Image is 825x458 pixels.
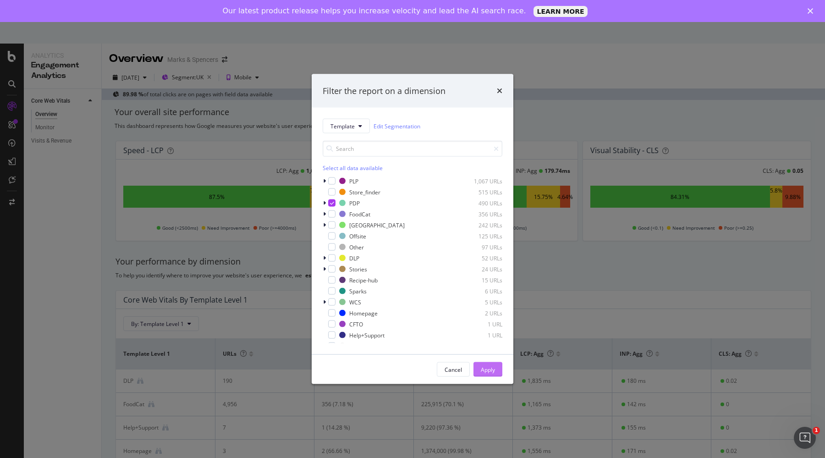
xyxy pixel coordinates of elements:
[808,8,817,14] div: Close
[457,342,502,350] div: 1 URL
[445,365,462,373] div: Cancel
[349,210,370,218] div: FoodCat
[349,287,367,295] div: Sparks
[457,221,502,229] div: 242 URLs
[457,276,502,284] div: 15 URLs
[349,320,363,328] div: CFTO
[349,188,380,196] div: Store_finder
[349,199,360,207] div: PDP
[813,427,820,434] span: 1
[794,427,816,449] iframe: Intercom live chat
[457,309,502,317] div: 2 URLs
[349,177,358,185] div: PLP
[349,265,367,273] div: Stories
[457,331,502,339] div: 1 URL
[457,199,502,207] div: 490 URLs
[349,221,405,229] div: [GEOGRAPHIC_DATA]
[457,177,502,185] div: 1,067 URLs
[457,254,502,262] div: 52 URLs
[349,298,361,306] div: WCS
[457,243,502,251] div: 97 URLs
[374,121,420,131] a: Edit Segmentation
[323,141,502,157] input: Search
[349,243,364,251] div: Other
[312,74,513,384] div: modal
[349,309,378,317] div: Homepage
[349,276,378,284] div: Recipe-hub
[457,320,502,328] div: 1 URL
[323,85,445,97] div: Filter the report on a dimension
[323,164,502,172] div: Select all data available
[330,122,355,130] span: Template
[457,287,502,295] div: 6 URLs
[457,232,502,240] div: 125 URLs
[473,362,502,377] button: Apply
[349,331,385,339] div: Help+Support
[457,210,502,218] div: 356 URLs
[349,254,359,262] div: DLP
[349,232,366,240] div: Offsite
[437,362,470,377] button: Cancel
[349,342,363,350] div: Static
[457,265,502,273] div: 24 URLs
[223,6,526,16] div: Our latest product release helps you increase velocity and lead the AI search race.
[497,85,502,97] div: times
[323,119,370,133] button: Template
[457,298,502,306] div: 5 URLs
[533,6,588,17] a: LEARN MORE
[457,188,502,196] div: 515 URLs
[481,365,495,373] div: Apply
